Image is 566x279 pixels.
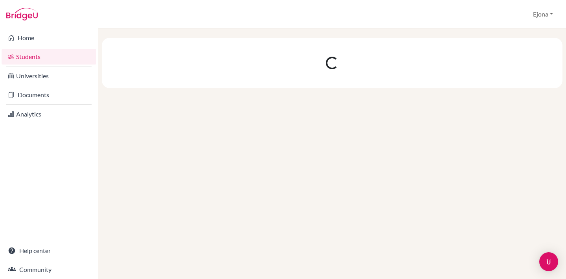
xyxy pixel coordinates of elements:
[2,106,96,122] a: Analytics
[2,49,96,65] a: Students
[529,7,557,22] button: Ejona
[2,262,96,277] a: Community
[2,30,96,46] a: Home
[2,243,96,259] a: Help center
[2,68,96,84] a: Universities
[6,8,38,20] img: Bridge-U
[539,252,558,271] div: Open Intercom Messenger
[2,87,96,103] a: Documents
